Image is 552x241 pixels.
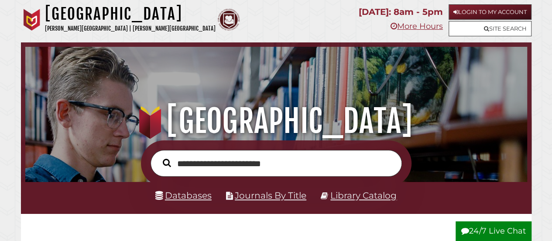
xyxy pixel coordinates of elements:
a: Site Search [449,21,531,36]
button: Search [158,157,175,169]
img: Calvin University [21,9,43,31]
a: Databases [155,190,212,201]
i: Search [163,158,171,167]
h1: [GEOGRAPHIC_DATA] [45,4,216,24]
a: More Hours [391,21,443,31]
a: Login to My Account [449,4,531,20]
img: Calvin Theological Seminary [218,9,240,31]
p: [PERSON_NAME][GEOGRAPHIC_DATA] | [PERSON_NAME][GEOGRAPHIC_DATA] [45,24,216,34]
a: Library Catalog [330,190,397,201]
p: [DATE]: 8am - 5pm [359,4,443,20]
h1: [GEOGRAPHIC_DATA] [33,102,518,140]
a: Journals By Title [235,190,306,201]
